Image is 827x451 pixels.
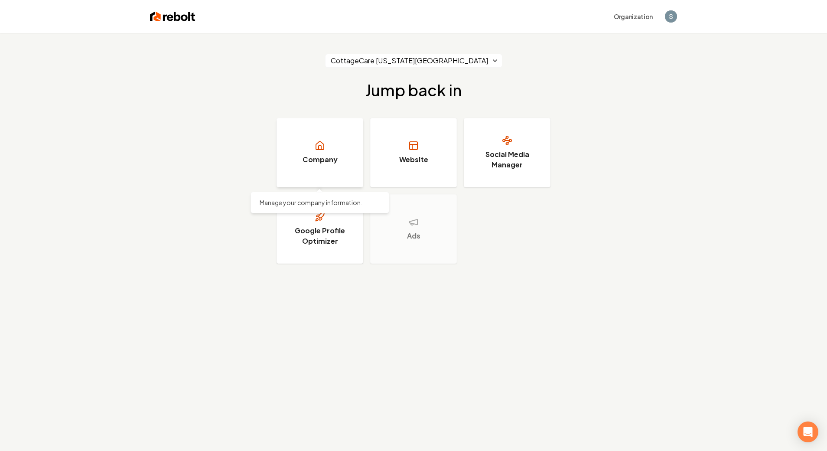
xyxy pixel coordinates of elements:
img: Rebolt Logo [150,10,195,23]
h2: Jump back in [365,82,462,99]
a: Social Media Manager [464,118,550,187]
h3: Company [303,154,338,165]
a: Website [370,118,457,187]
h3: Google Profile Optimizer [287,225,352,246]
button: Open user button [665,10,677,23]
h3: Ads [407,231,420,241]
img: Saygun Erkaraman [665,10,677,23]
div: Open Intercom Messenger [798,422,818,442]
a: Google Profile Optimizer [277,194,363,264]
button: Organization [609,9,658,24]
h3: Social Media Manager [475,149,540,170]
h3: Website [399,154,428,165]
span: CottageCare [US_STATE][GEOGRAPHIC_DATA] [331,56,488,66]
p: Manage your company information. [260,198,380,207]
a: Company [277,118,363,187]
button: CottageCare [US_STATE][GEOGRAPHIC_DATA] [325,54,502,68]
